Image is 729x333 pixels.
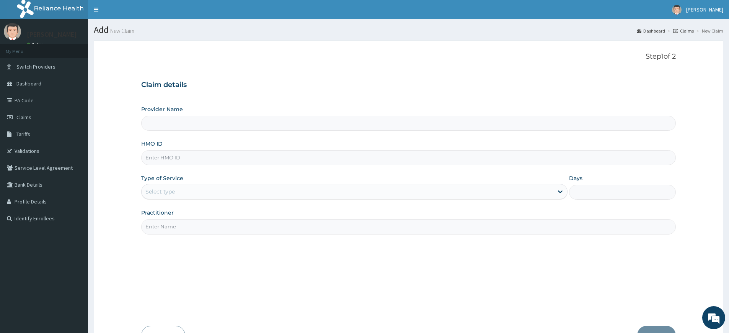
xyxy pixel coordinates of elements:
[672,5,682,15] img: User Image
[16,80,41,87] span: Dashboard
[16,131,30,138] span: Tariffs
[141,81,676,89] h3: Claim details
[27,31,77,38] p: [PERSON_NAME]
[16,63,55,70] span: Switch Providers
[695,28,723,34] li: New Claim
[141,140,163,148] label: HMO ID
[637,28,665,34] a: Dashboard
[27,42,45,47] a: Online
[141,105,183,113] label: Provider Name
[94,25,723,35] h1: Add
[109,28,134,34] small: New Claim
[16,114,31,121] span: Claims
[141,174,183,182] label: Type of Service
[141,219,676,234] input: Enter Name
[673,28,694,34] a: Claims
[141,150,676,165] input: Enter HMO ID
[686,6,723,13] span: [PERSON_NAME]
[145,188,175,195] div: Select type
[569,174,582,182] label: Days
[141,52,676,61] p: Step 1 of 2
[4,23,21,40] img: User Image
[141,209,174,217] label: Practitioner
